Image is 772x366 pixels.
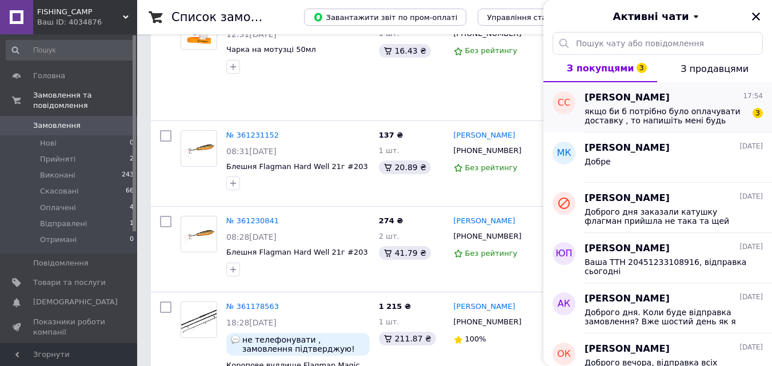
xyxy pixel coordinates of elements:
[171,10,287,24] h1: Список замовлень
[379,160,431,174] div: 20.89 ₴
[313,12,457,22] span: Завантажити звіт по пром-оплаті
[451,229,524,244] div: [PHONE_NUMBER]
[739,292,763,302] span: [DATE]
[226,45,316,54] a: Чарка на мотузці 50мл
[33,258,89,268] span: Повідомлення
[226,318,277,327] span: 18:28[DATE]
[465,163,518,172] span: Без рейтингу
[379,216,403,225] span: 274 ₴
[130,219,134,229] span: 1
[543,283,772,333] button: АК[PERSON_NAME][DATE]Доброго дня. Коли буде відправка замовлення? Вже шостий день як я зробила оп...
[451,143,524,158] div: [PHONE_NUMBER]
[558,297,570,311] span: АК
[585,308,747,326] span: Доброго дня. Коли буде відправка замовлення? Вже шостий день як я зробила оплату
[739,343,763,352] span: [DATE]
[585,343,670,356] span: [PERSON_NAME]
[122,170,134,180] span: 243
[585,258,747,276] span: Ваша ТТН 20451233108916, відправка сьогодні
[130,138,134,148] span: 0
[613,9,689,24] span: Активні чати
[585,142,670,155] span: [PERSON_NAME]
[465,46,518,55] span: Без рейтингу
[657,55,772,82] button: З продавцями
[543,132,772,183] button: МК[PERSON_NAME][DATE]Добре
[585,207,747,226] span: Доброго дня заказали катушку флагман прийшла не така та щей поломана
[37,7,123,17] span: FISHING_CAMP
[40,154,75,164] span: Прийняті
[181,134,217,163] img: Фото товару
[749,10,763,23] button: Закрити
[567,63,634,74] span: З покупцями
[681,63,749,74] span: З продавцями
[379,44,431,58] div: 16.43 ₴
[40,219,87,229] span: Відправлені
[33,71,65,81] span: Головна
[226,248,368,256] a: Блешня Flagman Hard Well 21г #203
[454,301,515,312] a: [PERSON_NAME]
[558,96,570,110] span: СС
[6,40,135,61] input: Пошук
[379,317,399,326] span: 1 шт.
[739,142,763,151] span: [DATE]
[242,335,365,353] span: не телефонувати , замовлення підтверджую!
[130,154,134,164] span: 2
[553,32,763,55] input: Пошук чату або повідомлення
[379,29,399,38] span: 1 шт.
[543,183,772,233] button: [PERSON_NAME][DATE]Доброго дня заказали катушку флагман прийшла не така та щей поломана
[743,91,763,101] span: 17:54
[543,55,657,82] button: З покупцями3
[226,216,279,225] a: № 361230841
[585,192,670,205] span: [PERSON_NAME]
[226,302,279,311] a: № 361178563
[40,138,57,148] span: Нові
[226,131,279,139] a: № 361231152
[40,170,75,180] span: Виконані
[543,233,772,283] button: ЮП[PERSON_NAME][DATE]Ваша ТТН 20451233108916, відправка сьогодні
[454,216,515,227] a: [PERSON_NAME]
[637,63,647,73] span: 3
[585,91,670,104] span: [PERSON_NAME]
[37,17,137,27] div: Ваш ID: 4034876
[226,30,277,39] span: 12:31[DATE]
[557,147,571,160] span: МК
[40,235,77,245] span: Отримані
[33,90,137,111] span: Замовлення та повідомлення
[585,107,747,125] span: якщо би б потрібно було оплачувати доставку , то напишіть мені будь ласка , я тоді вам перекину к...
[226,147,277,156] span: 08:31[DATE]
[487,13,574,22] span: Управління статусами
[379,246,431,260] div: 41.79 ₴
[181,130,217,167] a: Фото товару
[557,348,571,361] span: ОК
[451,315,524,329] div: [PHONE_NUMBER]
[130,203,134,213] span: 4
[555,247,572,260] span: ЮП
[465,335,486,343] span: 100%
[753,108,763,118] span: 3
[465,249,518,258] span: Без рейтингу
[226,232,277,242] span: 08:28[DATE]
[33,277,106,288] span: Товари та послуги
[379,131,403,139] span: 137 ₴
[304,9,466,26] button: Завантажити звіт по пром-оплаті
[226,162,368,171] a: Блешня Flagman Hard Well 21г #203
[231,335,240,344] img: :speech_balloon:
[126,186,134,196] span: 66
[379,302,411,311] span: 1 215 ₴
[40,203,76,213] span: Оплачені
[379,232,399,240] span: 2 шт.
[33,297,118,307] span: [DEMOGRAPHIC_DATA]
[543,82,772,132] button: СС[PERSON_NAME]17:54якщо би б потрібно було оплачувати доставку , то напишіть мені будь ласка , я...
[181,301,217,338] a: Фото товару
[33,317,106,337] span: Показники роботи компанії
[585,242,670,255] span: [PERSON_NAME]
[181,305,217,335] img: Фото товару
[181,219,217,248] img: Фото товару
[181,216,217,252] a: Фото товару
[739,242,763,252] span: [DATE]
[379,146,399,155] span: 1 шт.
[585,157,611,166] span: Добре
[739,192,763,202] span: [DATE]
